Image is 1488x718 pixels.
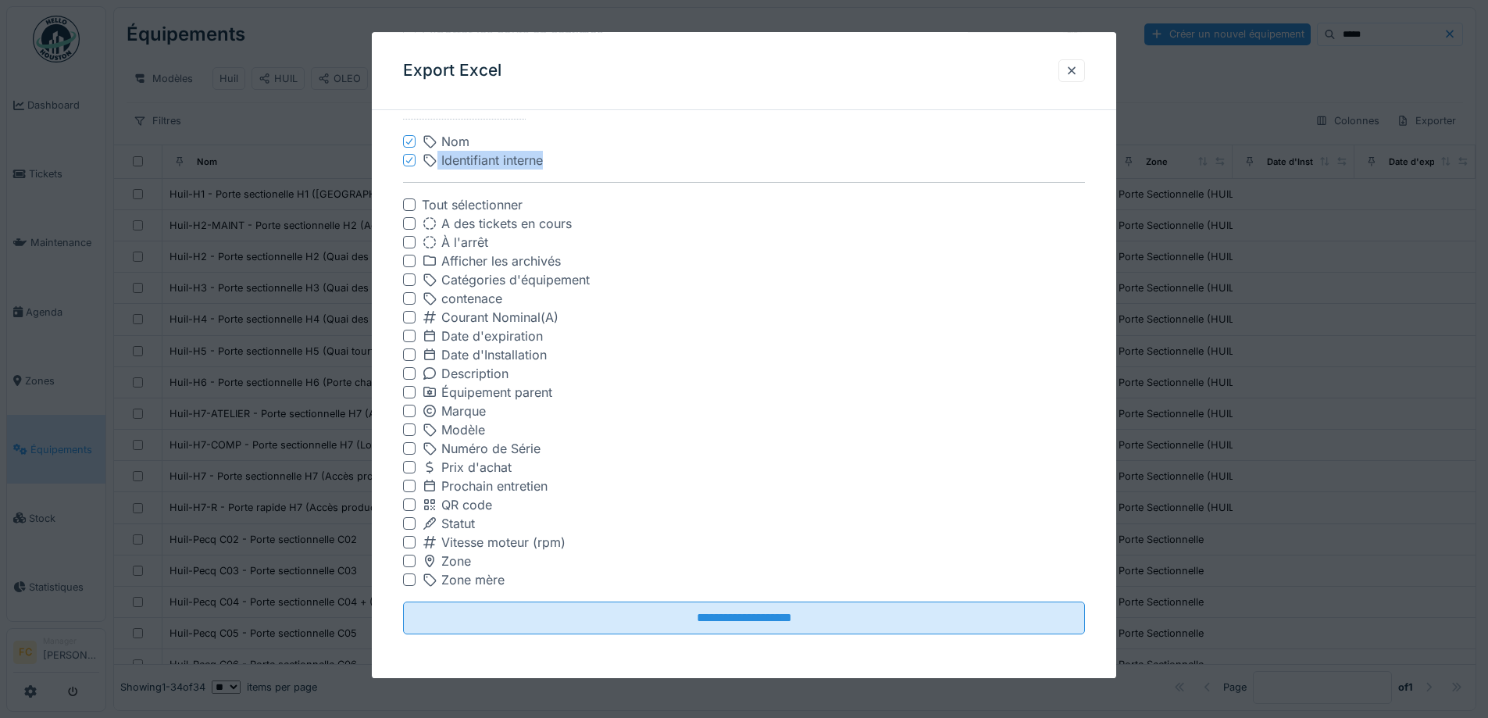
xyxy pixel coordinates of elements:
div: Numéro de Série [422,440,541,459]
div: Courant Nominal(A) [422,309,558,327]
div: Zone mère [422,571,505,590]
div: Tout sélectionner [422,196,523,215]
div: QR code [422,496,492,515]
div: Équipement parent [422,384,552,402]
div: À l'arrêt [422,234,488,252]
div: Zone [422,552,471,571]
div: Prix d'achat [422,459,512,477]
div: Afficher les archivés [422,252,561,271]
h3: Export Excel [403,61,501,80]
div: Prochain entretien [422,477,548,496]
div: Statut [422,515,475,534]
div: Nom [422,133,469,152]
div: Identifiant interne [422,152,543,170]
div: A des tickets en cours [422,215,572,234]
div: Columns to export [403,94,526,120]
div: Date d'expiration [422,327,543,346]
div: Catégories d'équipement [422,271,590,290]
div: Vitesse moteur (rpm) [422,534,566,552]
fieldset: Exporter 34 éléments [403,9,1085,647]
div: contenace [422,290,502,309]
div: Description [422,365,508,384]
div: Marque [422,402,486,421]
div: Date d'Installation [422,346,547,365]
div: Modèle [422,421,485,440]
